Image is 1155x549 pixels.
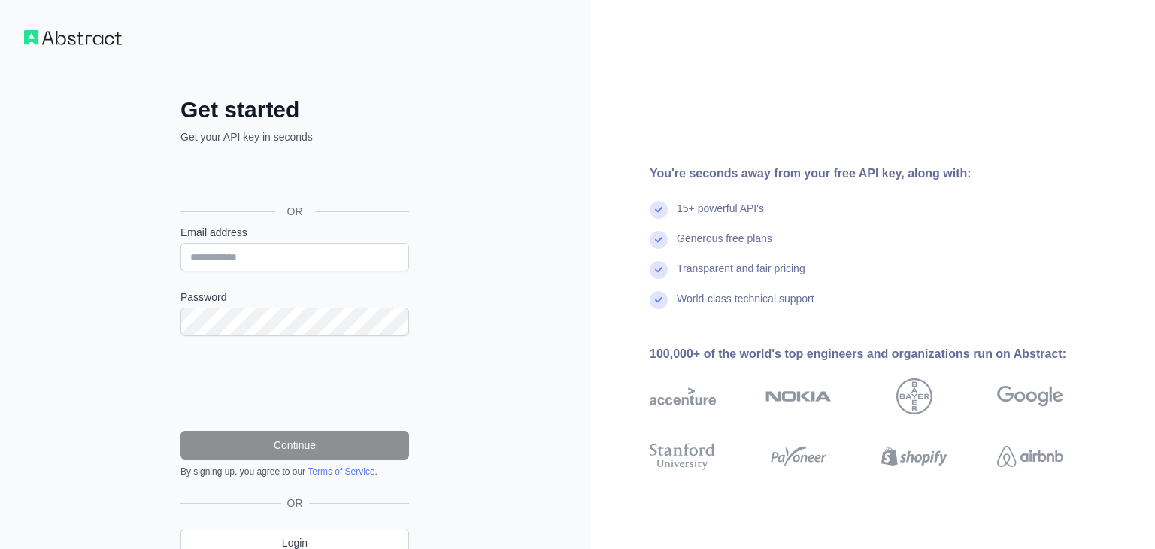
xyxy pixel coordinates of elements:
div: 100,000+ of the world's top engineers and organizations run on Abstract: [650,345,1111,363]
img: airbnb [997,440,1063,473]
img: shopify [881,440,947,473]
div: Transparent and fair pricing [677,261,805,291]
span: OR [281,496,309,511]
img: nokia [765,378,832,414]
label: Email address [180,225,409,240]
h2: Get started [180,96,409,123]
div: By signing up, you agree to our . [180,466,409,478]
img: payoneer [765,440,832,473]
img: check mark [650,261,668,279]
button: Continue [180,431,409,460]
span: OR [275,204,315,219]
img: check mark [650,291,668,309]
img: bayer [896,378,932,414]
img: accenture [650,378,716,414]
iframe: Sign in with Google Button [173,161,414,194]
img: Workflow [24,30,122,45]
p: Get your API key in seconds [180,129,409,144]
img: check mark [650,231,668,249]
a: Terms of Service [308,466,374,477]
div: 15+ powerful API's [677,201,764,231]
img: google [997,378,1063,414]
label: Password [180,290,409,305]
img: check mark [650,201,668,219]
div: World-class technical support [677,291,814,321]
img: stanford university [650,440,716,473]
div: You're seconds away from your free API key, along with: [650,165,1111,183]
div: Generous free plans [677,231,772,261]
iframe: reCAPTCHA [180,354,409,413]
